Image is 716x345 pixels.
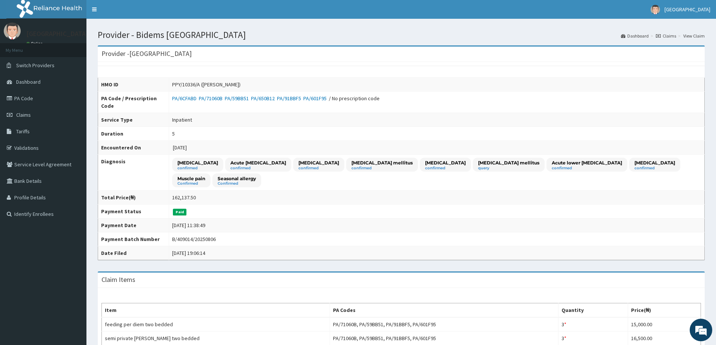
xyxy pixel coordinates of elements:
[16,78,41,85] span: Dashboard
[628,303,701,318] th: Price(₦)
[199,95,225,102] a: PA/71060B
[251,95,277,102] a: PA/650B12
[98,155,169,191] th: Diagnosis
[26,30,88,37] p: [GEOGRAPHIC_DATA]
[558,303,628,318] th: Quantity
[172,81,241,88] div: PPY/10336/A ([PERSON_NAME])
[172,235,216,243] div: B/409014/20250806
[425,166,466,170] small: confirmed
[330,317,558,331] td: PA/71060B, PA/59BB51, PA/91BBF5, PA/601F95
[102,303,330,318] th: Item
[177,175,205,182] p: Muscle pain
[558,317,628,331] td: 3
[98,205,169,218] th: Payment Status
[298,166,339,170] small: confirmed
[552,166,622,170] small: confirmed
[177,166,218,170] small: confirmed
[98,191,169,205] th: Total Price(₦)
[665,6,710,13] span: [GEOGRAPHIC_DATA]
[425,160,466,166] p: [MEDICAL_DATA]
[218,182,256,185] small: Confirmed
[621,33,649,39] a: Dashboard
[177,160,218,166] p: [MEDICAL_DATA]
[102,317,330,331] td: feeding per diem two bedded
[172,130,175,137] div: 5
[26,41,44,46] a: Online
[172,249,205,257] div: [DATE] 19:06:14
[172,194,196,201] div: 162,137.50
[98,246,169,260] th: Date Filed
[16,111,31,118] span: Claims
[98,127,169,141] th: Duration
[330,303,558,318] th: PA Codes
[98,30,705,40] h1: Provider - Bidems [GEOGRAPHIC_DATA]
[16,128,30,135] span: Tariffs
[98,218,169,232] th: Payment Date
[303,95,329,102] a: PA/601F95
[98,92,169,113] th: PA Code / Prescription Code
[173,209,186,215] span: Paid
[4,23,21,39] img: User Image
[656,33,676,39] a: Claims
[478,160,539,166] p: [MEDICAL_DATA] mellitus
[351,166,413,170] small: confirmed
[225,95,251,102] a: PA/59BB51
[351,160,413,166] p: [MEDICAL_DATA] mellitus
[172,95,199,102] a: PA/6CFABD
[177,182,205,185] small: Confirmed
[230,160,286,166] p: Acute [MEDICAL_DATA]
[552,160,622,166] p: Acute lower [MEDICAL_DATA]
[98,232,169,246] th: Payment Batch Number
[101,50,192,57] h3: Provider - [GEOGRAPHIC_DATA]
[98,78,169,92] th: HMO ID
[98,113,169,127] th: Service Type
[634,160,675,166] p: [MEDICAL_DATA]
[101,276,135,283] h3: Claim Items
[683,33,705,39] a: View Claim
[172,116,192,124] div: Inpatient
[218,175,256,182] p: Seasonal allergy
[277,95,303,102] a: PA/91BBF5
[172,221,205,229] div: [DATE] 11:38:49
[628,317,701,331] td: 15,000.00
[173,144,187,151] span: [DATE]
[98,141,169,155] th: Encountered On
[298,160,339,166] p: [MEDICAL_DATA]
[230,166,286,170] small: confirmed
[651,5,660,14] img: User Image
[634,166,675,170] small: confirmed
[16,62,54,69] span: Switch Providers
[478,166,539,170] small: query
[172,95,380,102] div: / No prescription code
